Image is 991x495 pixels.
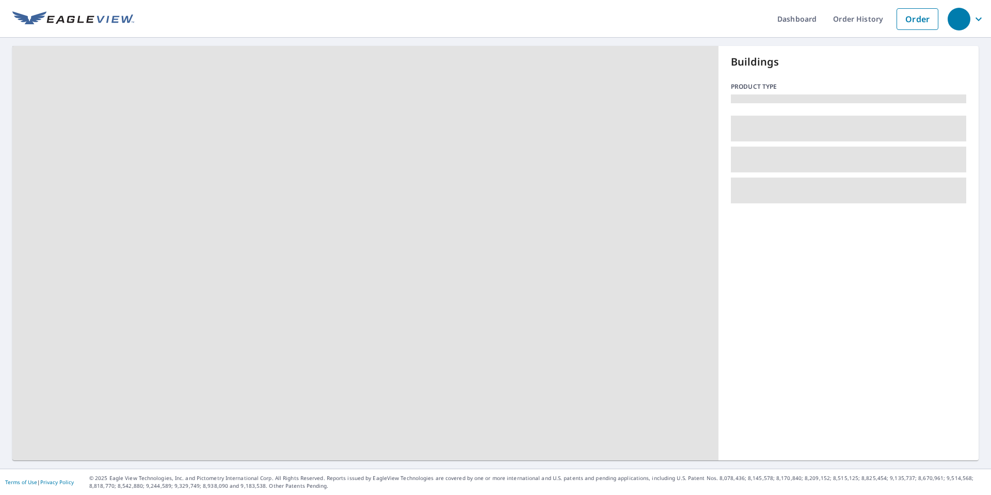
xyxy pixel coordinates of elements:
a: Privacy Policy [40,478,74,486]
p: © 2025 Eagle View Technologies, Inc. and Pictometry International Corp. All Rights Reserved. Repo... [89,474,986,490]
p: Buildings [731,54,966,70]
a: Order [897,8,938,30]
a: Terms of Use [5,478,37,486]
img: EV Logo [12,11,134,27]
p: Product type [731,82,966,91]
p: | [5,479,74,485]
